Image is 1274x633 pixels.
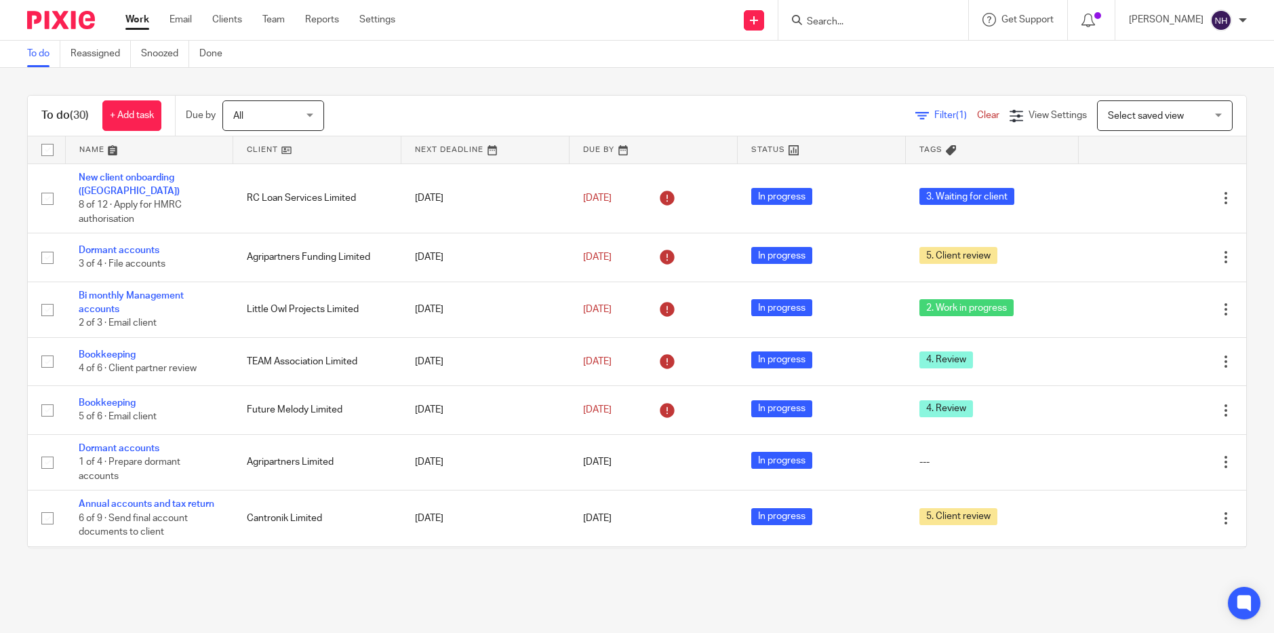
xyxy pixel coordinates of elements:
span: [DATE] [583,305,612,314]
span: Select saved view [1108,111,1184,121]
span: [DATE] [583,514,612,523]
td: Little Owl Projects Limited [233,282,401,337]
a: Snoozed [141,41,189,67]
a: Dormant accounts [79,444,159,453]
img: Pixie [27,11,95,29]
span: 5. Client review [919,508,997,525]
td: [DATE] [401,337,570,385]
td: [DATE] [401,546,570,594]
span: 1 of 4 · Prepare dormant accounts [79,457,180,481]
span: (30) [70,110,89,121]
a: Team [262,13,285,26]
td: Cantronik Limited [233,491,401,546]
span: [DATE] [583,457,612,467]
span: In progress [751,400,812,417]
a: Reports [305,13,339,26]
td: Agripartners Limited [233,434,401,490]
td: TEAM Association Limited [233,337,401,385]
span: 6 of 9 · Send final account documents to client [79,514,188,537]
span: (1) [956,111,967,120]
td: Team Property Services Limited [233,546,401,594]
td: [DATE] [401,386,570,434]
a: Clear [977,111,999,120]
a: Dormant accounts [79,246,159,255]
span: 5. Client review [919,247,997,264]
span: In progress [751,247,812,264]
td: Agripartners Funding Limited [233,233,401,282]
a: Bi monthly Management accounts [79,291,184,314]
span: In progress [751,351,812,368]
a: To do [27,41,60,67]
span: View Settings [1029,111,1087,120]
span: In progress [751,452,812,469]
span: 8 of 12 · Apply for HMRC authorisation [79,200,182,224]
a: Work [125,13,149,26]
span: Tags [919,146,942,153]
a: Reassigned [71,41,131,67]
span: 3 of 4 · File accounts [79,260,165,269]
span: 4. Review [919,351,973,368]
input: Search [805,16,928,28]
span: All [233,111,243,121]
h1: To do [41,109,89,123]
a: Clients [212,13,242,26]
a: Bookkeeping [79,350,136,360]
td: [DATE] [401,282,570,337]
span: 4 of 6 · Client partner review [79,364,197,373]
span: 5 of 6 · Email client [79,413,157,422]
span: [DATE] [583,252,612,262]
span: In progress [751,299,812,316]
td: RC Loan Services Limited [233,164,401,233]
img: svg%3E [1210,9,1232,31]
div: --- [919,455,1064,469]
td: [DATE] [401,164,570,233]
span: [DATE] [583,405,612,415]
p: [PERSON_NAME] [1129,13,1203,26]
span: In progress [751,188,812,205]
span: 4. Review [919,400,973,417]
span: Filter [934,111,977,120]
a: Settings [359,13,395,26]
td: [DATE] [401,491,570,546]
a: New client onboarding ([GEOGRAPHIC_DATA]) [79,173,180,196]
span: Get Support [1001,15,1054,24]
span: [DATE] [583,357,612,366]
td: [DATE] [401,233,570,282]
a: Email [170,13,192,26]
a: + Add task [102,100,161,131]
span: 2. Work in progress [919,299,1014,316]
td: [DATE] [401,434,570,490]
a: Done [199,41,233,67]
span: 2 of 3 · Email client [79,319,157,328]
span: 3. Waiting for client [919,188,1014,205]
p: Due by [186,109,216,122]
a: Bookkeeping [79,398,136,408]
span: In progress [751,508,812,525]
td: Future Melody Limited [233,386,401,434]
span: [DATE] [583,193,612,203]
a: Annual accounts and tax return [79,499,214,509]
